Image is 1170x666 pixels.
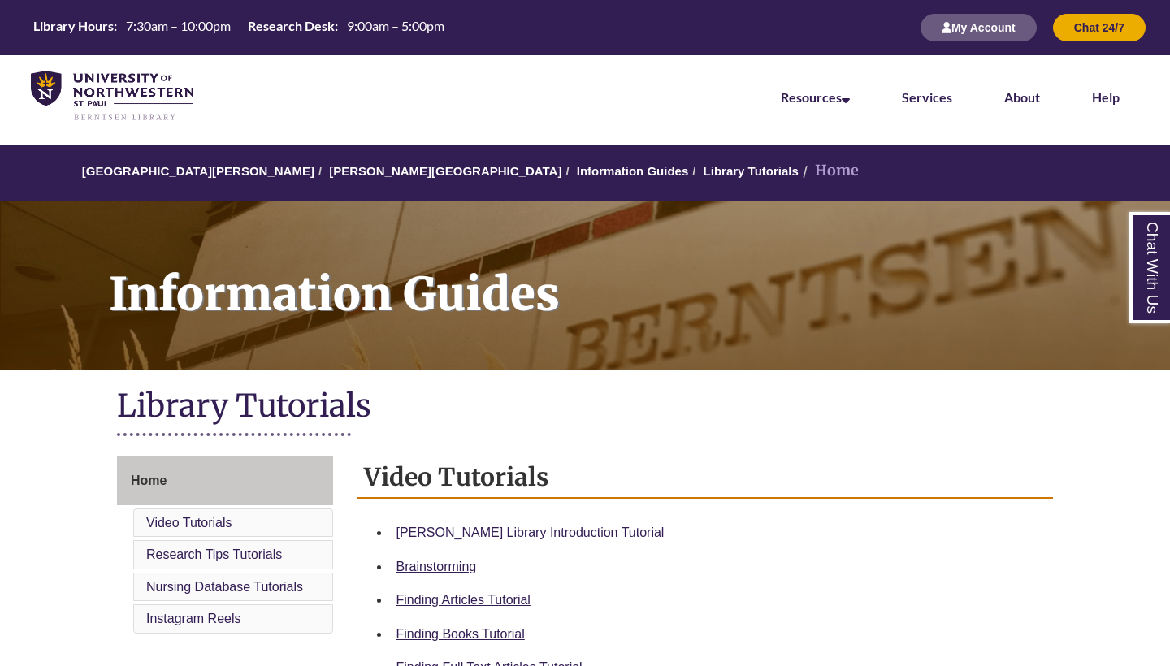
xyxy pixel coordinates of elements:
[82,164,314,178] a: [GEOGRAPHIC_DATA][PERSON_NAME]
[91,201,1170,348] h1: Information Guides
[396,525,665,539] a: [PERSON_NAME] Library Introduction Tutorial
[27,17,119,35] th: Library Hours:
[1053,20,1146,34] a: Chat 24/7
[117,386,1053,429] h1: Library Tutorials
[357,456,1054,500] h2: Video Tutorials
[921,14,1037,41] button: My Account
[146,547,282,561] a: Research Tips Tutorials
[921,20,1037,34] a: My Account
[146,612,241,625] a: Instagram Reels
[117,456,333,637] div: Guide Page Menu
[126,18,231,33] span: 7:30am – 10:00pm
[577,164,689,178] a: Information Guides
[799,159,859,183] li: Home
[1092,89,1120,105] a: Help
[27,17,451,39] a: Hours Today
[396,627,525,641] a: Finding Books Tutorial
[347,18,444,33] span: 9:00am – 5:00pm
[117,456,333,505] a: Home
[27,17,451,37] table: Hours Today
[396,593,531,607] a: Finding Articles Tutorial
[902,89,952,105] a: Services
[31,71,193,122] img: UNWSP Library Logo
[1053,14,1146,41] button: Chat 24/7
[781,89,850,105] a: Resources
[146,516,232,530] a: Video Tutorials
[704,164,799,178] a: Library Tutorials
[131,474,167,487] span: Home
[241,17,340,35] th: Research Desk:
[1004,89,1040,105] a: About
[146,580,303,594] a: Nursing Database Tutorials
[329,164,561,178] a: [PERSON_NAME][GEOGRAPHIC_DATA]
[396,560,477,573] a: Brainstorming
